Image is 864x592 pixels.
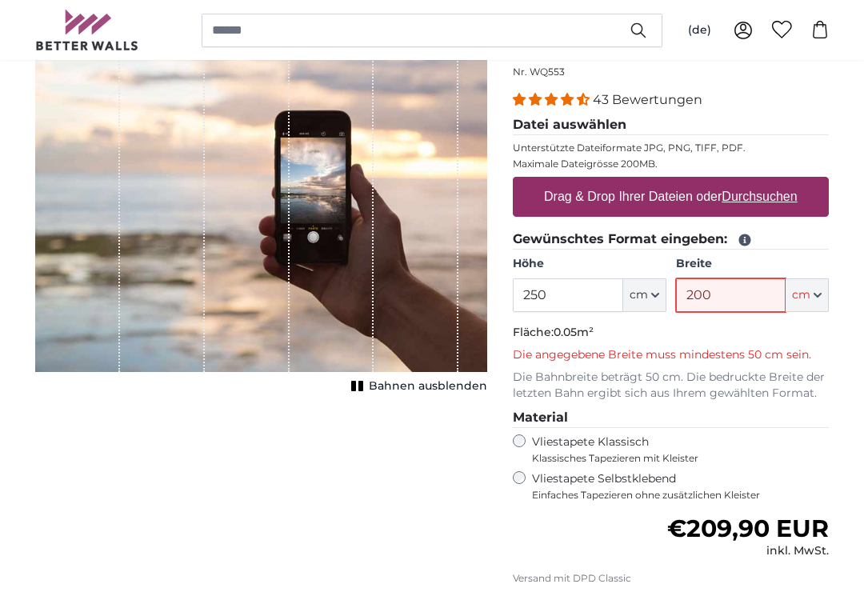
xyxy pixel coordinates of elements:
span: Bahnen ausblenden [369,378,487,394]
span: 4.40 stars [513,92,593,107]
img: Betterwalls [35,10,139,50]
legend: Material [513,408,829,428]
button: cm [786,278,829,312]
p: Die Bahnbreite beträgt 50 cm. Die bedruckte Breite der letzten Bahn ergibt sich aus Ihrem gewählt... [513,370,829,402]
button: (de) [675,16,724,45]
legend: Datei auswählen [513,115,829,135]
button: cm [623,278,666,312]
div: 1 of 1 [35,33,487,398]
span: Nr. WQ553 [513,66,565,78]
span: cm [792,287,810,303]
p: Die angegebene Breite muss mindestens 50 cm sein. [513,347,829,363]
span: Einfaches Tapezieren ohne zusätzlichen Kleister [532,489,829,502]
label: Vliestapete Selbstklebend [532,471,829,502]
span: Klassisches Tapezieren mit Kleister [532,452,815,465]
label: Breite [676,256,829,272]
button: Bahnen ausblenden [346,375,487,398]
label: Drag & Drop Ihrer Dateien oder [538,181,804,213]
p: Unterstützte Dateiformate JPG, PNG, TIFF, PDF. [513,142,829,154]
span: 43 Bewertungen [593,92,702,107]
p: Maximale Dateigrösse 200MB. [513,158,829,170]
u: Durchsuchen [722,190,798,203]
span: cm [630,287,648,303]
span: €209,90 EUR [667,514,829,543]
span: 0.05m² [554,325,594,339]
p: Fläche: [513,325,829,341]
div: inkl. MwSt. [667,543,829,559]
legend: Gewünschtes Format eingeben: [513,230,829,250]
p: Versand mit DPD Classic [513,572,829,585]
label: Höhe [513,256,666,272]
label: Vliestapete Klassisch [532,434,815,465]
